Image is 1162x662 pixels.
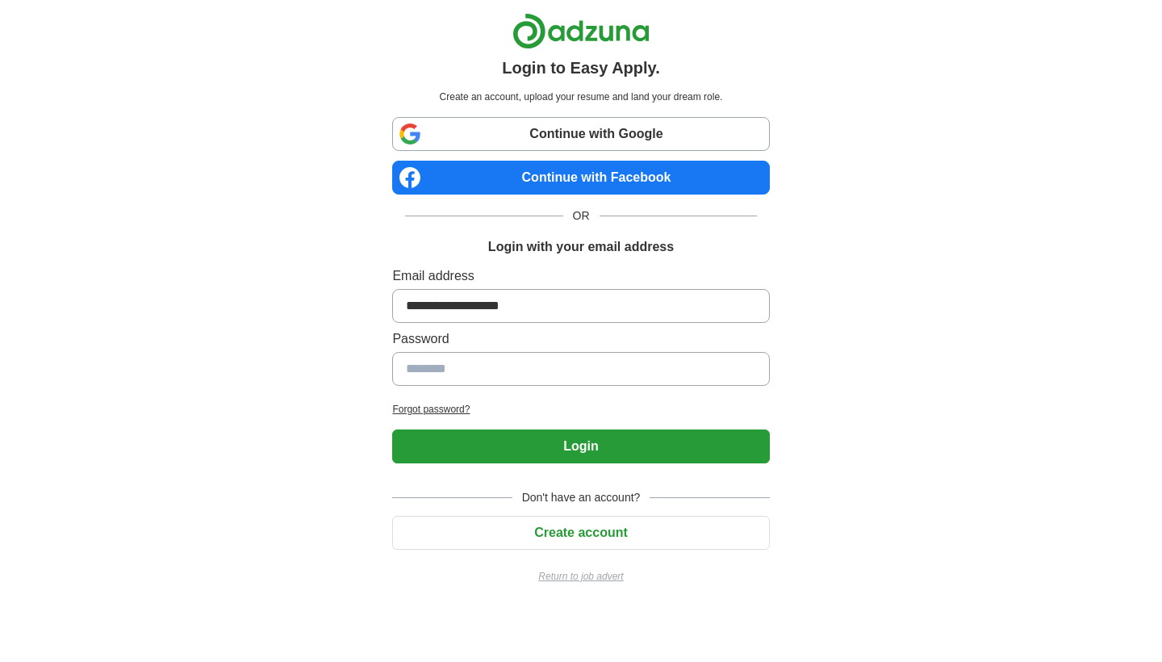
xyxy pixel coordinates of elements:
h1: Login to Easy Apply. [502,56,660,80]
a: Continue with Google [392,117,769,151]
p: Create an account, upload your resume and land your dream role. [395,90,766,104]
button: Create account [392,516,769,550]
a: Return to job advert [392,569,769,584]
h1: Login with your email address [488,237,674,257]
a: Create account [392,526,769,539]
button: Login [392,429,769,463]
label: Password [392,329,769,349]
img: Adzuna logo [512,13,650,49]
label: Email address [392,266,769,286]
span: Don't have an account? [512,489,650,506]
a: Continue with Facebook [392,161,769,195]
span: OR [563,207,600,224]
a: Forgot password? [392,402,769,417]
